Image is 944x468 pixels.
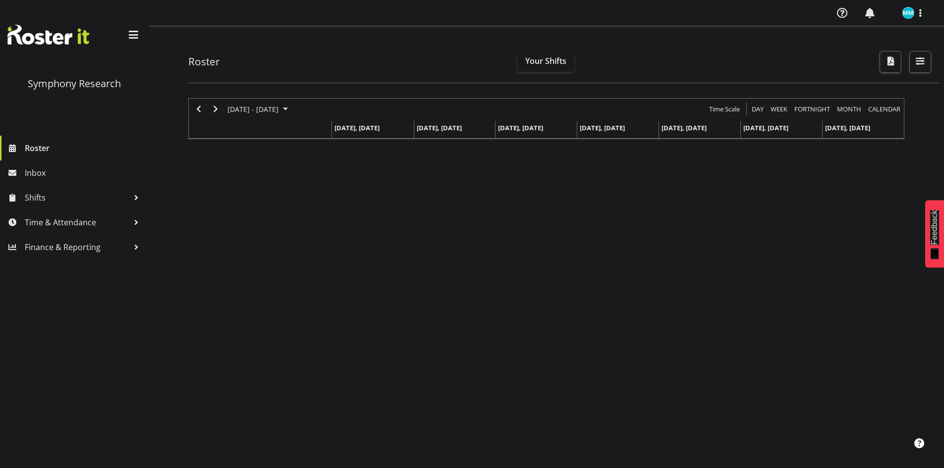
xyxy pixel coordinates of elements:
h4: Roster [188,56,220,67]
img: Rosterit website logo [7,25,89,45]
span: Your Shifts [525,55,566,66]
span: Roster [25,141,144,156]
button: Your Shifts [517,52,574,72]
button: Feedback - Show survey [925,200,944,267]
button: Filter Shifts [909,51,931,73]
img: help-xxl-2.png [914,438,924,448]
div: Symphony Research [28,76,121,91]
span: Time & Attendance [25,215,129,230]
span: Inbox [25,165,144,180]
button: Download a PDF of the roster according to the set date range. [880,51,901,73]
img: murphy-mulholland11450.jpg [902,7,914,19]
span: Shifts [25,190,129,205]
span: Finance & Reporting [25,240,129,255]
span: Feedback [930,210,939,245]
